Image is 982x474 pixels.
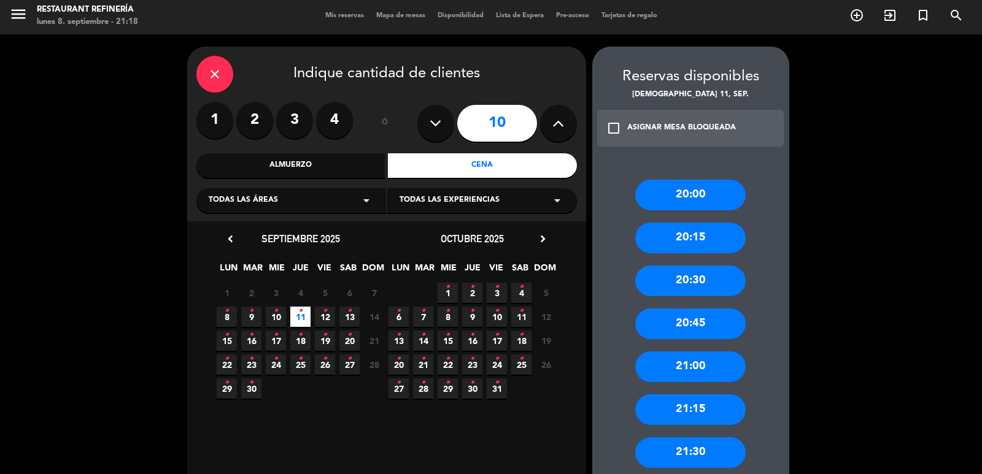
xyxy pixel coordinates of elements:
[323,301,327,321] i: •
[949,8,964,23] i: search
[224,232,237,245] i: chevron_left
[209,194,278,207] span: Todas las áreas
[266,261,287,281] span: MIE
[550,193,565,208] i: arrow_drop_down
[241,378,261,399] span: 30
[298,349,303,369] i: •
[359,193,374,208] i: arrow_drop_down
[290,261,311,281] span: JUE
[390,261,411,281] span: LUN
[635,351,746,382] div: 21:00
[218,261,239,281] span: LUN
[519,325,524,345] i: •
[511,331,532,351] span: 18
[389,331,409,351] span: 13
[396,301,401,321] i: •
[217,283,237,303] span: 1
[249,349,253,369] i: •
[635,180,746,210] div: 20:00
[241,331,261,351] span: 16
[347,301,352,321] i: •
[511,307,532,327] span: 11
[389,354,409,375] span: 20
[315,354,335,375] span: 26
[261,232,340,245] span: septiembre 2025
[487,378,507,399] span: 31
[225,301,229,321] i: •
[413,378,433,399] span: 28
[510,261,530,281] span: SAB
[550,12,595,19] span: Pre-acceso
[438,283,458,303] span: 1
[487,331,507,351] span: 17
[217,331,237,351] span: 15
[338,261,358,281] span: SAB
[396,349,401,369] i: •
[421,349,425,369] i: •
[217,307,237,327] span: 8
[536,232,549,245] i: chevron_right
[276,102,313,139] label: 3
[595,12,663,19] span: Tarjetas de regalo
[290,283,311,303] span: 4
[396,373,401,392] i: •
[462,354,482,375] span: 23
[241,354,261,375] span: 23
[462,283,482,303] span: 2
[9,5,28,23] i: menu
[438,307,458,327] span: 8
[413,331,433,351] span: 14
[266,354,286,375] span: 24
[511,283,532,303] span: 4
[446,325,450,345] i: •
[438,354,458,375] span: 22
[339,283,360,303] span: 6
[339,307,360,327] span: 13
[446,349,450,369] i: •
[196,56,577,93] div: Indique cantidad de clientes
[364,331,384,351] span: 21
[519,277,524,297] i: •
[421,325,425,345] i: •
[364,283,384,303] span: 7
[470,325,474,345] i: •
[534,261,554,281] span: DOM
[916,8,930,23] i: turned_in_not
[421,301,425,321] i: •
[536,283,556,303] span: 5
[462,331,482,351] span: 16
[635,266,746,296] div: 20:30
[627,122,736,134] div: ASIGNAR MESA BLOQUEADA
[592,65,789,89] div: Reservas disponibles
[883,8,897,23] i: exit_to_app
[314,261,334,281] span: VIE
[413,354,433,375] span: 21
[315,283,335,303] span: 5
[266,283,286,303] span: 3
[37,16,138,28] div: lunes 8. septiembre - 21:18
[319,12,370,19] span: Mis reservas
[323,325,327,345] i: •
[274,325,278,345] i: •
[347,325,352,345] i: •
[9,5,28,28] button: menu
[290,331,311,351] span: 18
[470,277,474,297] i: •
[236,102,273,139] label: 2
[438,331,458,351] span: 15
[446,277,450,297] i: •
[266,331,286,351] span: 17
[462,378,482,399] span: 30
[462,307,482,327] span: 9
[495,373,499,392] i: •
[316,102,353,139] label: 4
[438,378,458,399] span: 29
[249,373,253,392] i: •
[37,4,138,16] div: Restaurant Refinería
[400,194,500,207] span: Todas las experiencias
[196,153,385,178] div: Almuerzo
[849,8,864,23] i: add_circle_outline
[536,354,556,375] span: 26
[396,325,401,345] i: •
[606,121,621,136] i: check_box_outline_blank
